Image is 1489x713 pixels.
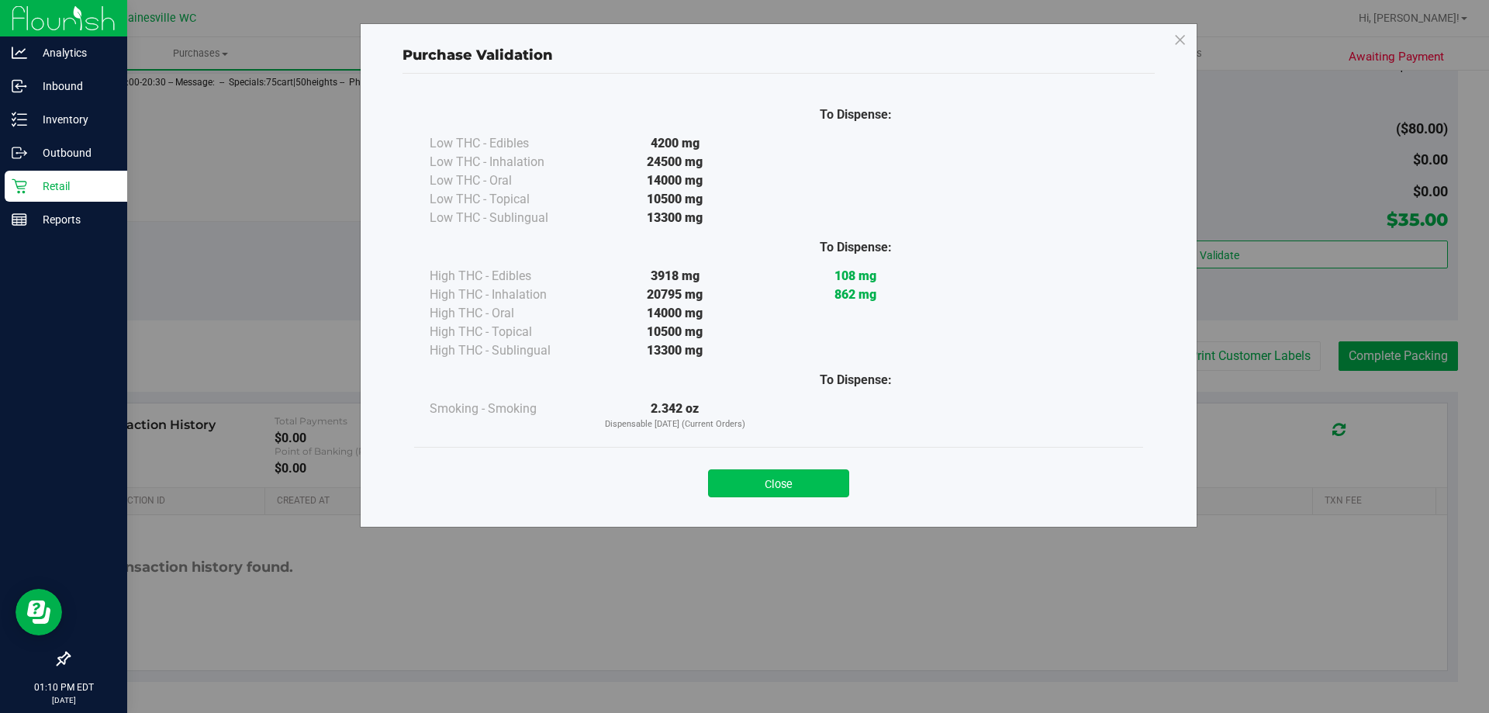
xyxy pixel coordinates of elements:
[27,77,120,95] p: Inbound
[430,341,585,360] div: High THC - Sublingual
[585,304,765,323] div: 14000 mg
[585,418,765,431] p: Dispensable [DATE] (Current Orders)
[585,323,765,341] div: 10500 mg
[12,212,27,227] inline-svg: Reports
[430,190,585,209] div: Low THC - Topical
[27,144,120,162] p: Outbound
[585,286,765,304] div: 20795 mg
[585,400,765,431] div: 2.342 oz
[27,177,120,196] p: Retail
[430,323,585,341] div: High THC - Topical
[12,78,27,94] inline-svg: Inbound
[585,153,765,171] div: 24500 mg
[585,209,765,227] div: 13300 mg
[585,341,765,360] div: 13300 mg
[7,694,120,706] p: [DATE]
[27,210,120,229] p: Reports
[765,238,946,257] div: To Dispense:
[7,680,120,694] p: 01:10 PM EDT
[585,190,765,209] div: 10500 mg
[765,106,946,124] div: To Dispense:
[12,112,27,127] inline-svg: Inventory
[12,178,27,194] inline-svg: Retail
[708,469,849,497] button: Close
[27,43,120,62] p: Analytics
[834,268,876,283] strong: 108 mg
[585,267,765,286] div: 3918 mg
[834,287,876,302] strong: 862 mg
[430,209,585,227] div: Low THC - Sublingual
[12,45,27,61] inline-svg: Analytics
[585,134,765,153] div: 4200 mg
[27,110,120,129] p: Inventory
[430,171,585,190] div: Low THC - Oral
[430,134,585,153] div: Low THC - Edibles
[430,286,585,304] div: High THC - Inhalation
[430,304,585,323] div: High THC - Oral
[16,589,62,635] iframe: Resource center
[430,267,585,286] div: High THC - Edibles
[585,171,765,190] div: 14000 mg
[402,47,553,64] span: Purchase Validation
[765,371,946,389] div: To Dispense:
[12,145,27,161] inline-svg: Outbound
[430,153,585,171] div: Low THC - Inhalation
[430,400,585,418] div: Smoking - Smoking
